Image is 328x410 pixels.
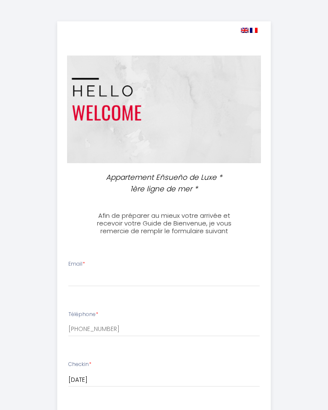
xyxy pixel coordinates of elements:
img: en.png [241,28,249,33]
label: Téléphone [68,310,98,319]
p: Appartement Eñsueño de Luxe * 1ère ligne de mer * [99,172,229,194]
img: fr.png [250,28,258,33]
label: Checkin [68,360,91,369]
h3: Afin de préparer au mieux votre arrivée et recevoir votre Guide de Bienvenue, je vous remercie de... [95,212,233,235]
label: Email [68,260,85,268]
